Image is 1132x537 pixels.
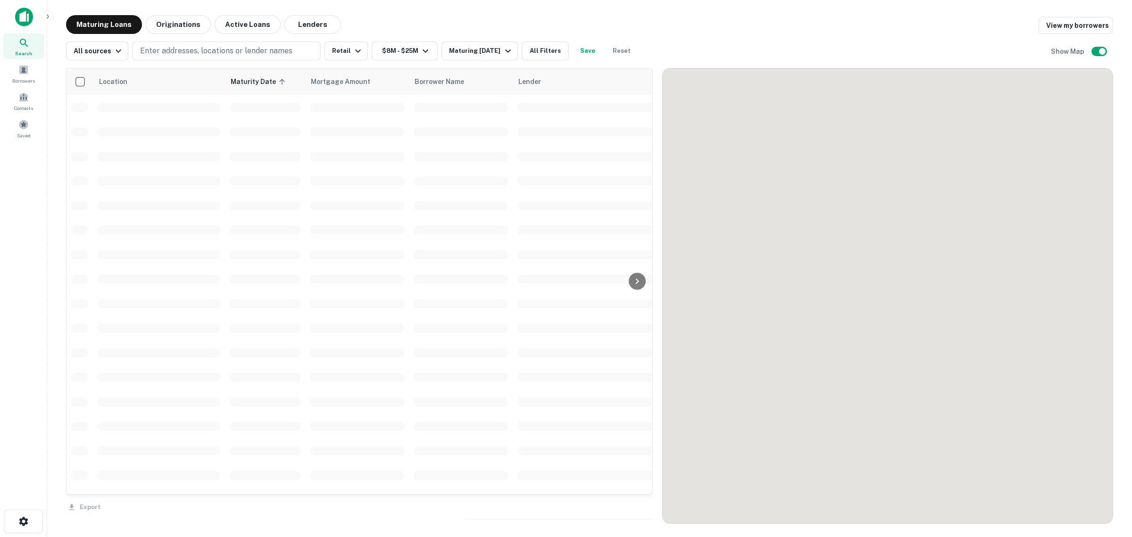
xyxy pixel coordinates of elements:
span: Lender [518,76,541,87]
div: Maturing [DATE] [449,45,513,57]
button: Enter addresses, locations or lender names [132,42,321,60]
h6: Show Map [1051,46,1086,57]
a: View my borrowers [1039,17,1113,34]
iframe: Chat Widget [1085,461,1132,507]
button: Maturing [DATE] [441,42,517,60]
span: Contacts [14,104,33,112]
a: Saved [3,116,44,141]
button: Active Loans [215,15,281,34]
button: Originations [146,15,211,34]
span: Saved [17,132,31,139]
button: All Filters [522,42,569,60]
th: Mortgage Amount [305,68,409,95]
button: Lenders [284,15,341,34]
a: Search [3,34,44,59]
a: Borrowers [3,61,44,86]
button: Save your search to get updates of matches that match your search criteria. [573,42,603,60]
a: Contacts [3,88,44,114]
div: All sources [74,45,124,57]
span: Mortgage Amount [311,76,383,87]
img: capitalize-icon.png [15,8,33,26]
th: Maturity Date [225,68,305,95]
button: Maturing Loans [66,15,142,34]
span: Borrower Name [415,76,464,87]
span: Location [99,76,127,87]
button: Reset [607,42,637,60]
p: Enter addresses, locations or lender names [140,45,292,57]
th: Borrower Name [409,68,513,95]
th: Location [93,68,225,95]
button: All sources [66,42,128,60]
span: Search [15,50,32,57]
button: Retail [325,42,368,60]
div: 0 0 [663,68,1113,523]
button: $8M - $25M [372,42,438,60]
span: Borrowers [12,77,35,84]
th: Lender [513,68,664,95]
span: Maturity Date [231,76,288,87]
